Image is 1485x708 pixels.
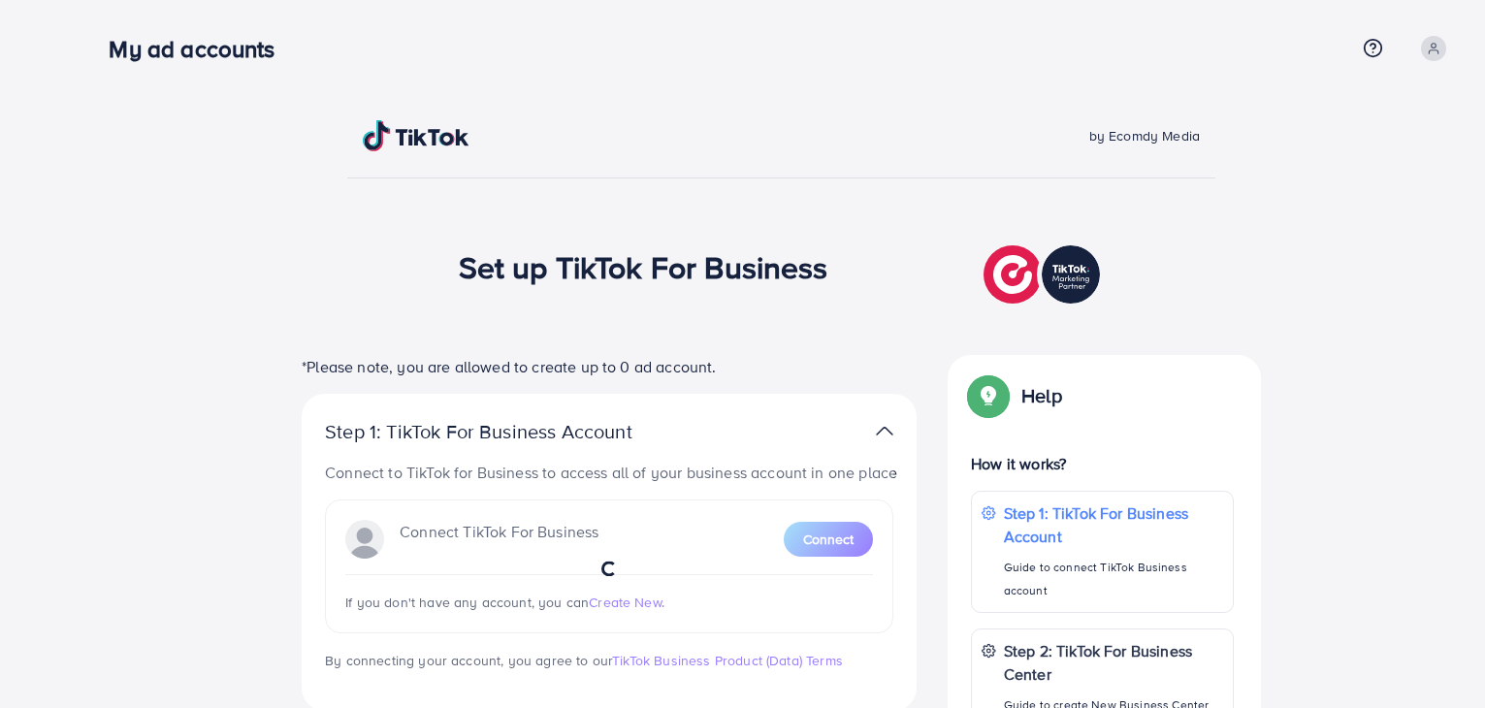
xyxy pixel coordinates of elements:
span: by Ecomdy Media [1089,126,1200,145]
img: Popup guide [971,378,1006,413]
p: Help [1021,384,1062,407]
p: Step 2: TikTok For Business Center [1004,639,1223,686]
p: *Please note, you are allowed to create up to 0 ad account. [302,355,917,378]
p: Guide to connect TikTok Business account [1004,556,1223,602]
p: Step 1: TikTok For Business Account [325,420,694,443]
p: How it works? [971,452,1234,475]
h3: My ad accounts [109,35,290,63]
p: Step 1: TikTok For Business Account [1004,501,1223,548]
img: TikTok partner [984,241,1105,308]
img: TikTok [363,120,469,151]
h1: Set up TikTok For Business [459,248,828,285]
img: TikTok partner [876,417,893,445]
